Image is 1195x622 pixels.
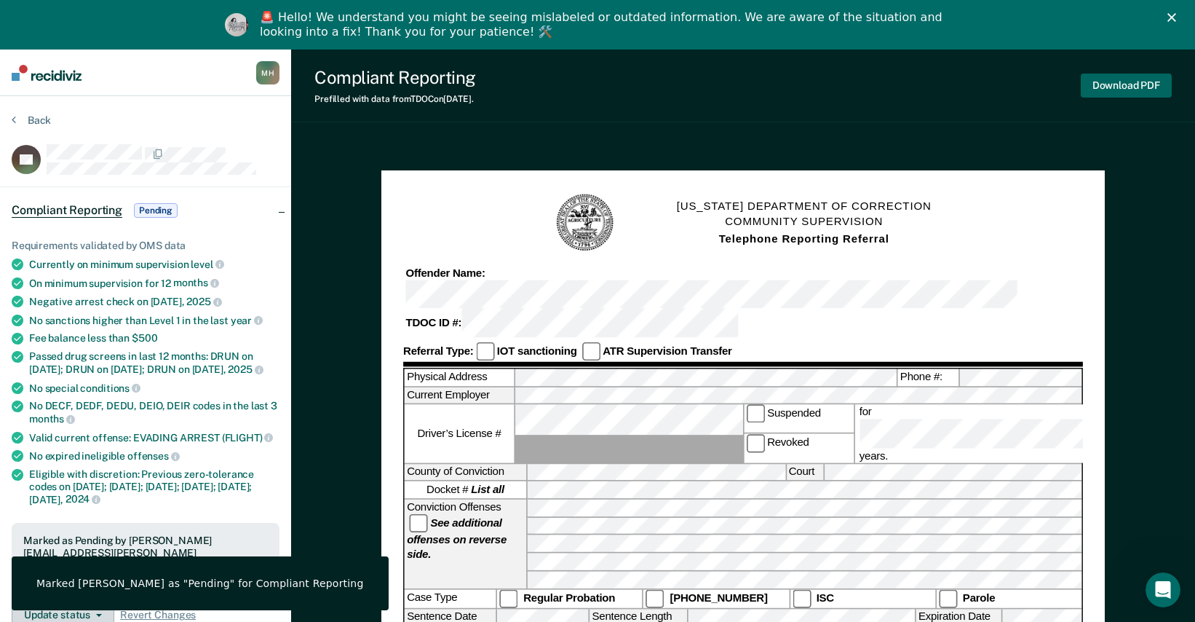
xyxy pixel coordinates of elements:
input: IOT sanctioning [476,342,494,361]
label: County of Conviction [405,464,526,481]
div: M H [256,61,279,84]
div: Prefilled with data from TDOC on [DATE] . [314,94,476,104]
span: 2024 [65,493,100,505]
span: conditions [80,382,140,394]
span: months [173,277,219,288]
label: Court [787,464,823,481]
span: Compliant Reporting [12,203,122,218]
span: Pending [134,203,178,218]
strong: TDOC ID #: [406,317,462,329]
div: No sanctions higher than Level 1 in the last [29,314,279,327]
input: ISC [793,589,811,607]
strong: See additional offenses on reverse side. [407,516,507,560]
div: Case Type [405,589,496,607]
strong: Offender Name: [406,267,485,279]
div: Valid current offense: EVADING ARREST [29,431,279,444]
strong: [PHONE_NUMBER] [670,591,768,604]
span: level [191,259,223,270]
label: for years. [857,405,1138,462]
div: Conviction Offenses [405,500,526,588]
span: year [231,315,263,326]
img: Recidiviz [12,65,82,81]
div: No special [29,382,279,395]
span: (FLIGHT) [222,432,274,444]
input: Revoked [746,434,764,452]
span: offenses [127,450,180,462]
span: 2025 [186,296,221,307]
label: Revoked [744,434,854,462]
div: No DECF, DEDF, DEDU, DEIO, DEIR codes in the last 3 [29,400,279,425]
div: No expired ineligible [29,449,279,462]
strong: List all [471,484,504,497]
input: Regular Probation [500,589,518,607]
iframe: Intercom live chat [1146,572,1180,607]
strong: Telephone Reporting Referral [719,232,889,245]
strong: Regular Probation [523,591,615,604]
strong: ISC [817,591,834,604]
div: Marked [PERSON_NAME] as "Pending" for Compliant Reporting [36,577,364,590]
label: Suspended [744,405,854,433]
img: TN Seal [555,192,616,253]
label: Driver’s License # [405,405,515,462]
span: 2025 [228,363,263,375]
input: for years. [859,420,1135,448]
span: Docket # [426,483,504,497]
div: On minimum supervision for 12 [29,277,279,290]
strong: ATR Supervision Transfer [603,345,731,357]
label: Phone #: [898,369,959,386]
img: Profile image for Kim [225,13,248,36]
div: Passed drug screens in last 12 months: DRUN on [DATE]; DRUN on [DATE]; DRUN on [DATE], [29,350,279,375]
button: Download PDF [1081,74,1172,98]
label: Current Employer [405,387,515,403]
div: Currently on minimum supervision [29,258,279,271]
button: Back [12,114,51,127]
span: Revert Changes [120,609,196,621]
span: months [29,413,75,425]
div: 🚨 Hello! We understand you might be seeing mislabeled or outdated information. We are aware of th... [260,10,947,39]
strong: IOT sanctioning [497,345,577,357]
input: [PHONE_NUMBER] [646,589,664,607]
strong: Referral Type: [403,345,473,357]
input: Parole [939,589,957,607]
h1: [US_STATE] DEPARTMENT OF CORRECTION COMMUNITY SUPERVISION [677,198,932,248]
div: Requirements validated by OMS data [12,240,279,252]
div: Compliant Reporting [314,67,476,88]
input: ATR Supervision Transfer [582,342,600,361]
div: Fee balance less than [29,332,279,345]
button: MH [256,61,279,84]
label: Physical Address [405,369,515,386]
div: Marked as Pending by [PERSON_NAME][EMAIL_ADDRESS][PERSON_NAME][DOMAIN_NAME] on [DATE]. [23,535,268,571]
div: Close [1167,13,1182,22]
div: Negative arrest check on [DATE], [29,295,279,308]
input: Suspended [746,405,764,423]
input: See additional offenses on reverse side. [410,514,428,532]
div: Eligible with discretion: Previous zero-tolerance codes on [DATE]; [DATE]; [DATE]; [DATE]; [DATE]... [29,468,279,505]
strong: Parole [963,591,995,604]
span: $500 [132,332,157,344]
